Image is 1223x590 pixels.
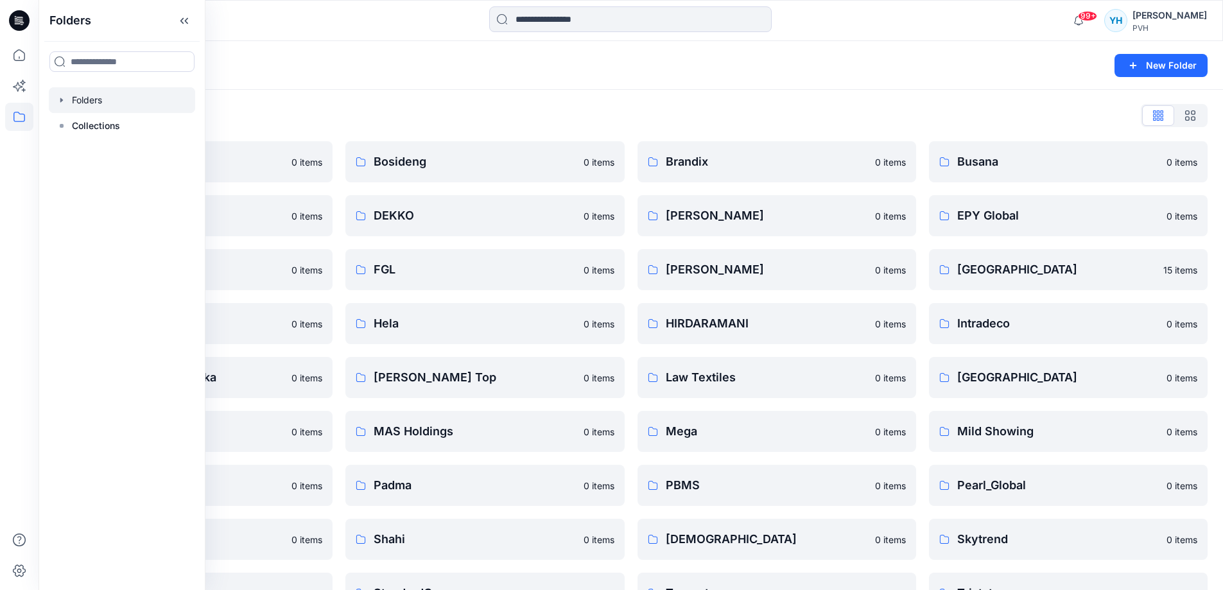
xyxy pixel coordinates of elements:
p: 0 items [291,263,322,277]
p: Mega [666,422,867,440]
p: Bosideng [374,153,575,171]
a: Law Textiles0 items [638,357,916,398]
p: DEKKO [374,207,575,225]
p: 0 items [584,263,614,277]
p: Intradeco [957,315,1159,333]
p: Hela [374,315,575,333]
p: FGL [374,261,575,279]
p: 0 items [291,317,322,331]
p: Skytrend [957,530,1159,548]
p: [GEOGRAPHIC_DATA] [957,369,1159,386]
p: 0 items [875,263,906,277]
div: YH [1104,9,1127,32]
p: HIRDARAMANI [666,315,867,333]
a: [PERSON_NAME]0 items [638,249,916,290]
a: MAS Holdings0 items [345,411,624,452]
a: Intradeco0 items [929,303,1208,344]
div: [PERSON_NAME] [1132,8,1207,23]
p: 0 items [584,155,614,169]
a: EPY Global0 items [929,195,1208,236]
p: 0 items [291,533,322,546]
a: Skytrend0 items [929,519,1208,560]
a: [PERSON_NAME] Top0 items [345,357,624,398]
p: 0 items [875,209,906,223]
a: Brandix0 items [638,141,916,182]
p: [PERSON_NAME] [666,261,867,279]
p: 0 items [1167,155,1197,169]
a: DEKKO0 items [345,195,624,236]
a: Busana0 items [929,141,1208,182]
button: New Folder [1115,54,1208,77]
p: 0 items [584,479,614,492]
p: 0 items [1167,533,1197,546]
a: HIRDARAMANI0 items [638,303,916,344]
p: 0 items [1167,425,1197,438]
a: Mild Showing0 items [929,411,1208,452]
p: MAS Holdings [374,422,575,440]
p: Pearl_Global [957,476,1159,494]
a: FGL0 items [345,249,624,290]
p: 0 items [875,533,906,546]
a: [GEOGRAPHIC_DATA]15 items [929,249,1208,290]
a: [PERSON_NAME]0 items [638,195,916,236]
p: Mild Showing [957,422,1159,440]
div: PVH [1132,23,1207,33]
p: 0 items [1167,317,1197,331]
p: PBMS [666,476,867,494]
a: Hela0 items [345,303,624,344]
p: Brandix [666,153,867,171]
p: EPY Global [957,207,1159,225]
p: 0 items [875,479,906,492]
p: 0 items [875,371,906,385]
a: Shahi0 items [345,519,624,560]
p: 0 items [1167,479,1197,492]
p: [PERSON_NAME] Top [374,369,575,386]
p: Collections [72,118,120,134]
p: 0 items [1167,371,1197,385]
p: Padma [374,476,575,494]
p: 0 items [584,425,614,438]
p: 0 items [875,155,906,169]
a: Padma0 items [345,465,624,506]
p: 0 items [291,155,322,169]
p: [PERSON_NAME] [666,207,867,225]
a: Pearl_Global0 items [929,465,1208,506]
p: 15 items [1163,263,1197,277]
p: 0 items [584,533,614,546]
p: Shahi [374,530,575,548]
p: 0 items [291,371,322,385]
a: [DEMOGRAPHIC_DATA]0 items [638,519,916,560]
p: 0 items [875,317,906,331]
a: [GEOGRAPHIC_DATA]0 items [929,357,1208,398]
p: 0 items [291,425,322,438]
p: 0 items [875,425,906,438]
p: 0 items [584,209,614,223]
p: 0 items [584,317,614,331]
p: Busana [957,153,1159,171]
p: 0 items [584,371,614,385]
p: 0 items [291,479,322,492]
span: 99+ [1078,11,1097,21]
p: [DEMOGRAPHIC_DATA] [666,530,867,548]
p: [GEOGRAPHIC_DATA] [957,261,1156,279]
a: Mega0 items [638,411,916,452]
p: Law Textiles [666,369,867,386]
p: 0 items [291,209,322,223]
a: PBMS0 items [638,465,916,506]
a: Bosideng0 items [345,141,624,182]
p: 0 items [1167,209,1197,223]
